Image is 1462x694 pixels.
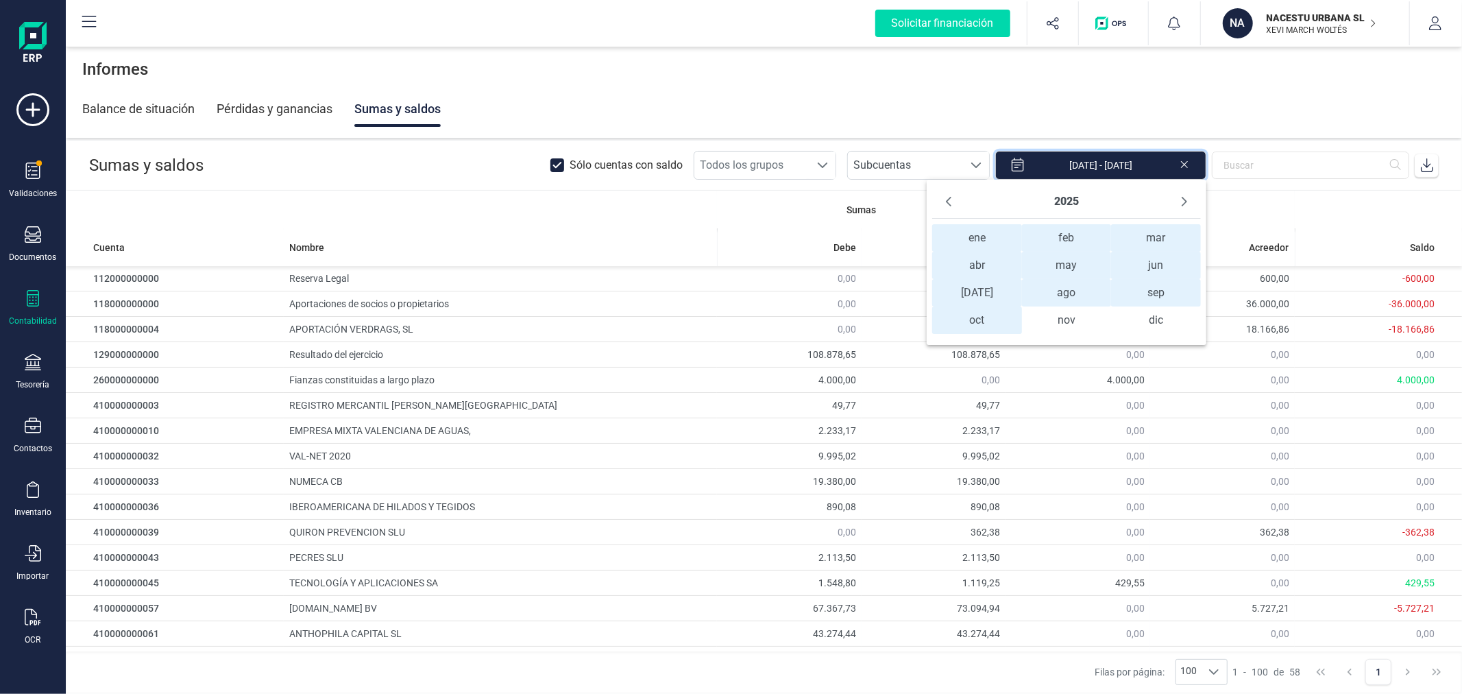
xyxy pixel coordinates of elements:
td: 410000000045 [66,571,284,596]
div: Filas por página: [1095,659,1228,685]
span: Acreedor [1250,241,1289,254]
div: -36.000,00 [1300,297,1435,311]
span: mar [1111,224,1200,252]
span: 18.166,86 [1246,324,1289,335]
div: -5.727,21 [1300,601,1435,615]
span: 429,55 [1115,577,1145,588]
span: 9.995,02 [963,451,1001,462]
span: 0,00 [1271,400,1289,411]
div: Pérdidas y ganancias [217,91,332,127]
span: 0,00 [1271,451,1289,462]
button: Logo de OPS [1087,1,1140,45]
span: 0,00 [1271,476,1289,487]
td: SWAN PARTNERS SLP [284,647,717,672]
div: Contactos [14,443,52,454]
td: REGISTRO MERCANTIL [PERSON_NAME][GEOGRAPHIC_DATA] [284,393,717,418]
span: feb [1022,224,1111,252]
td: Resultado del ejercicio [284,342,717,368]
td: 410000000003 [66,393,284,418]
td: 410000000063 [66,647,284,672]
span: 0,00 [1126,451,1145,462]
span: 0,00 [1126,552,1145,563]
div: Solicitar financiación [875,10,1010,37]
button: Page 1 [1365,659,1391,685]
img: Logo Finanedi [19,22,47,66]
span: 0,00 [1271,501,1289,512]
div: -600,00 [1300,272,1435,285]
span: Saldo [1410,241,1435,254]
td: 260000000000 [66,368,284,393]
span: Cuenta [93,241,125,254]
td: 410000000057 [66,596,284,621]
span: 0,00 [1271,628,1289,639]
button: First Page [1308,659,1334,685]
span: 1 [1233,665,1239,679]
span: 0,00 [838,273,856,284]
span: 4.000,00 [1107,374,1145,385]
button: Previous Page [1337,659,1363,685]
span: 2.233,17 [818,425,856,436]
span: 2.113,50 [963,552,1001,563]
td: 112000000000 [66,266,284,291]
span: 0,00 [1126,628,1145,639]
div: Sumas y saldos [354,91,441,127]
span: Sólo cuentas con saldo [570,154,683,176]
span: 0,00 [1126,476,1145,487]
span: may [1022,252,1111,279]
td: PECRES SLU [284,545,717,571]
span: 58 [1290,665,1301,679]
td: ANTHOPHILA CAPITAL SL [284,621,717,647]
span: 49,77 [977,400,1001,411]
input: Buscar [1212,152,1409,179]
td: 410000000032 [66,444,284,469]
span: 5.727,21 [1252,603,1289,614]
td: 410000000036 [66,494,284,520]
span: 0,00 [1271,425,1289,436]
span: 2.233,17 [963,425,1001,436]
td: EMPRESA MIXTA VALENCIANA DE AGUAS, [284,418,717,444]
div: 0,00 [1300,500,1435,514]
div: Tesorería [16,379,50,390]
div: -18.166,86 [1300,322,1435,336]
span: 0,00 [1126,501,1145,512]
span: 0,00 [1126,400,1145,411]
div: 4.000,00 [1300,373,1435,387]
div: 0,00 [1300,475,1435,488]
div: Documentos [10,252,57,263]
div: Contabilidad [9,315,57,326]
div: NA [1223,8,1253,38]
span: 362,38 [971,527,1001,538]
td: NUMECA CB [284,469,717,494]
span: ago [1022,279,1111,307]
td: 410000000033 [66,469,284,494]
p: XEVI MARCH WOLTÉS [1267,25,1376,36]
td: APORTACIÓN VERDRAGS, SL [284,317,717,342]
span: 36.000,00 [1246,298,1289,309]
td: [DOMAIN_NAME] BV [284,596,717,621]
span: 0,00 [1271,552,1289,563]
button: Choose Year [1054,191,1079,213]
span: 0,00 [1271,374,1289,385]
span: nov [1022,307,1111,334]
td: QUIRON PREVENCION SLU [284,520,717,545]
span: 43.274,44 [958,628,1001,639]
span: 0,00 [838,324,856,335]
td: VAL-NET 2020 [284,444,717,469]
button: Next Year [1173,191,1195,213]
button: Solicitar financiación [859,1,1027,45]
div: OCR [25,634,41,645]
div: -362,38 [1300,525,1435,539]
span: 1.119,25 [963,577,1001,588]
span: 0,00 [1126,425,1145,436]
span: Todos los grupos [694,152,809,179]
span: 73.094,94 [958,603,1001,614]
td: 410000000010 [66,418,284,444]
td: TECNOLOGÍA Y APLICACIONES SA [284,571,717,596]
td: 129000000000 [66,342,284,368]
div: Validaciones [9,188,57,199]
td: Fianzas constituidas a largo plazo [284,368,717,393]
span: sep [1111,279,1200,307]
span: de [1274,665,1284,679]
span: 0,00 [1271,349,1289,360]
td: Aportaciones de socios o propietarios [284,291,717,317]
